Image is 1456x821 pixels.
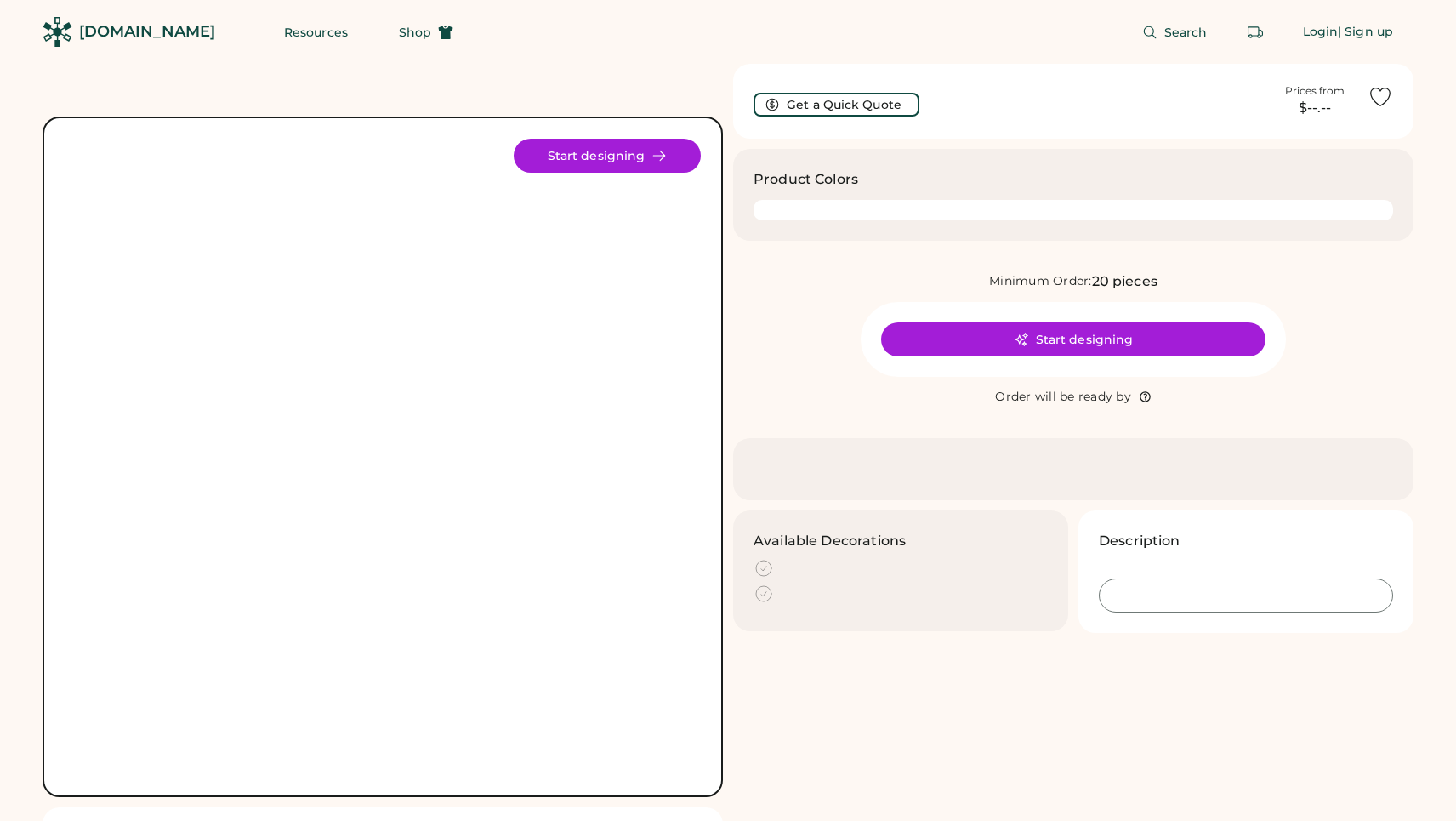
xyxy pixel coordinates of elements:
[43,17,72,47] img: Rendered Logo - Screens
[1122,15,1228,49] button: Search
[1338,24,1393,41] div: | Sign up
[378,15,474,49] button: Shop
[1272,98,1357,118] div: $--.--
[399,26,431,38] span: Shop
[264,15,368,49] button: Resources
[1164,26,1208,38] span: Search
[1303,24,1339,41] div: Login
[79,21,215,43] div: [DOMAIN_NAME]
[1238,15,1272,49] button: Retrieve an order
[995,389,1131,406] div: Order will be ready by
[1092,271,1157,292] div: 20 pieces
[65,139,701,775] img: yH5BAEAAAAALAAAAAABAAEAAAIBRAA7
[881,322,1265,356] button: Start designing
[754,169,858,190] h3: Product Colors
[754,93,919,117] button: Get a Quick Quote
[989,273,1092,290] div: Minimum Order:
[1099,531,1180,551] h3: Description
[1285,84,1345,98] div: Prices from
[514,139,701,173] button: Start designing
[754,531,906,551] h3: Available Decorations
